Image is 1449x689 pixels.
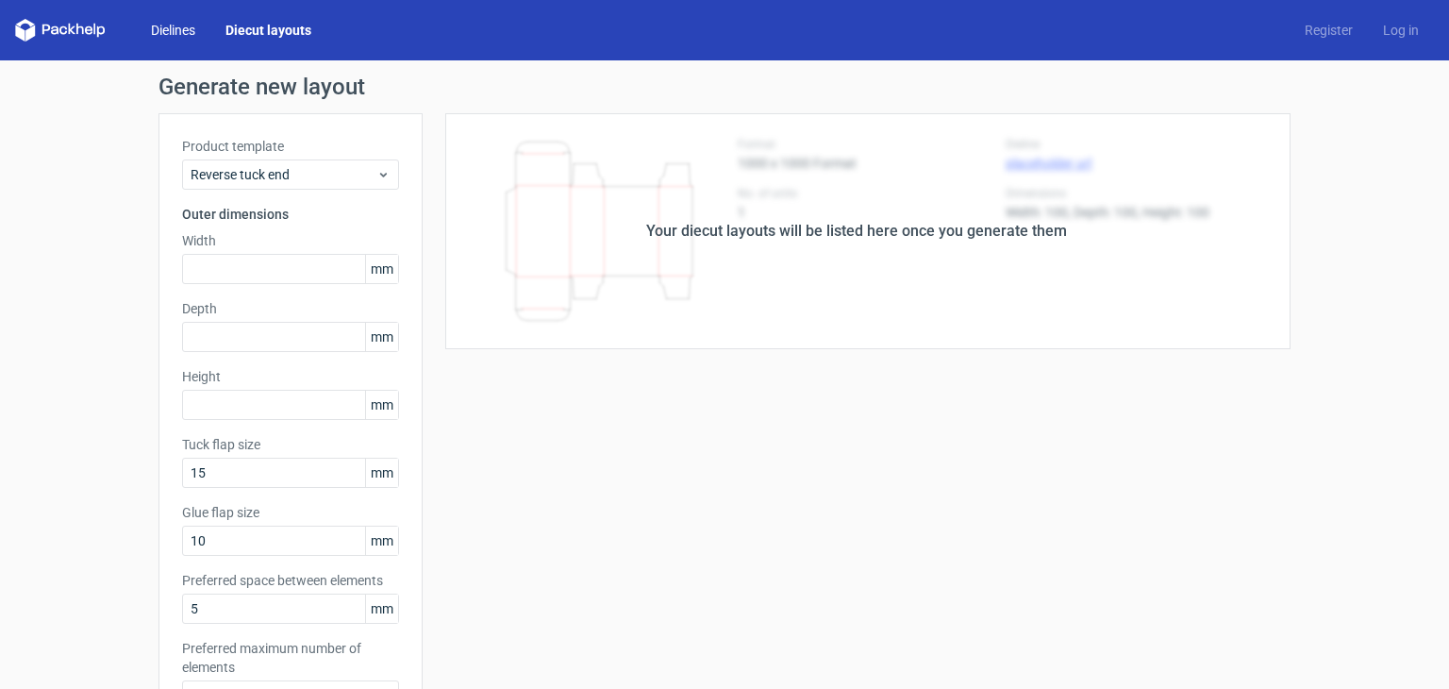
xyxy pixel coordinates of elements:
label: Glue flap size [182,503,399,522]
label: Height [182,367,399,386]
label: Tuck flap size [182,435,399,454]
label: Preferred maximum number of elements [182,639,399,677]
label: Preferred space between elements [182,571,399,590]
h3: Outer dimensions [182,205,399,224]
span: Reverse tuck end [191,165,376,184]
span: mm [365,391,398,419]
span: mm [365,527,398,555]
a: Register [1290,21,1368,40]
span: mm [365,595,398,623]
label: Depth [182,299,399,318]
span: mm [365,323,398,351]
span: mm [365,459,398,487]
a: Dielines [136,21,210,40]
label: Product template [182,137,399,156]
div: Your diecut layouts will be listed here once you generate them [646,220,1067,243]
span: mm [365,255,398,283]
a: Diecut layouts [210,21,326,40]
h1: Generate new layout [158,76,1291,98]
a: Log in [1368,21,1434,40]
label: Width [182,231,399,250]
